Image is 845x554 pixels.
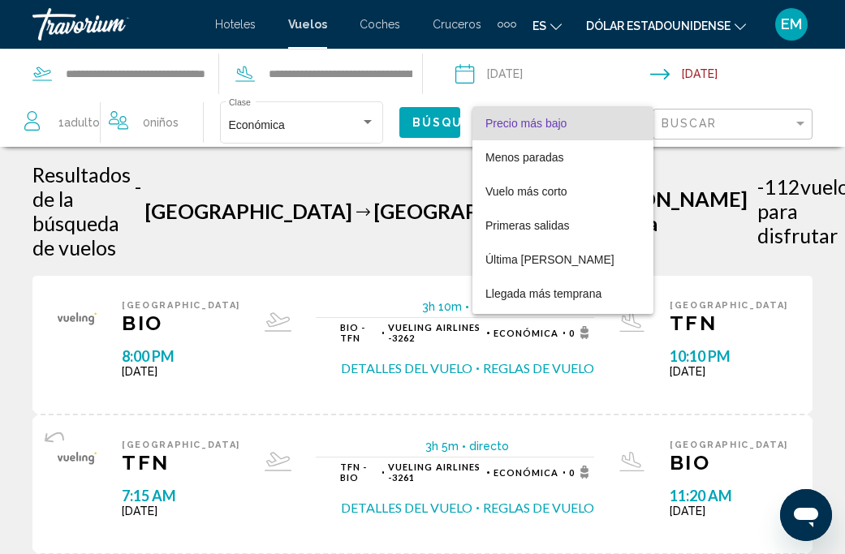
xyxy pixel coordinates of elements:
div: Ordenar por [472,106,653,314]
font: Precio más bajo [485,117,567,130]
font: Menos paradas [485,151,564,164]
font: Última [PERSON_NAME] [485,253,614,266]
font: Vuelo más corto [485,185,567,198]
font: Primeras salidas [485,219,569,232]
font: Llegada más temprana [485,287,601,300]
iframe: Botón para iniciar la ventana de mensajería [780,489,832,541]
